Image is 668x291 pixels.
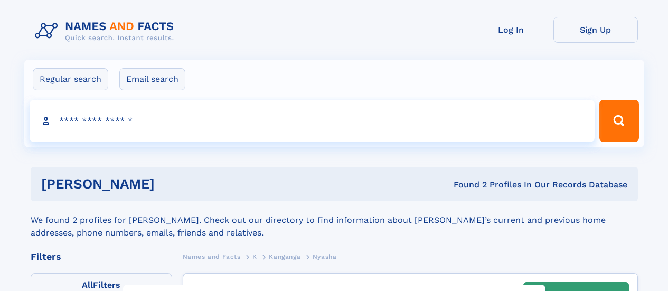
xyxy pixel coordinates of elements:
a: Kanganga [269,250,300,263]
span: Nyasha [313,253,337,260]
img: Logo Names and Facts [31,17,183,45]
button: Search Button [599,100,638,142]
label: Regular search [33,68,108,90]
span: K [252,253,257,260]
a: K [252,250,257,263]
div: Found 2 Profiles In Our Records Database [304,179,627,191]
h1: [PERSON_NAME] [41,177,304,191]
div: We found 2 profiles for [PERSON_NAME]. Check out our directory to find information about [PERSON_... [31,201,638,239]
a: Names and Facts [183,250,241,263]
span: All [82,280,93,290]
input: search input [30,100,595,142]
a: Log In [469,17,553,43]
a: Sign Up [553,17,638,43]
span: Kanganga [269,253,300,260]
label: Email search [119,68,185,90]
div: Filters [31,252,172,261]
